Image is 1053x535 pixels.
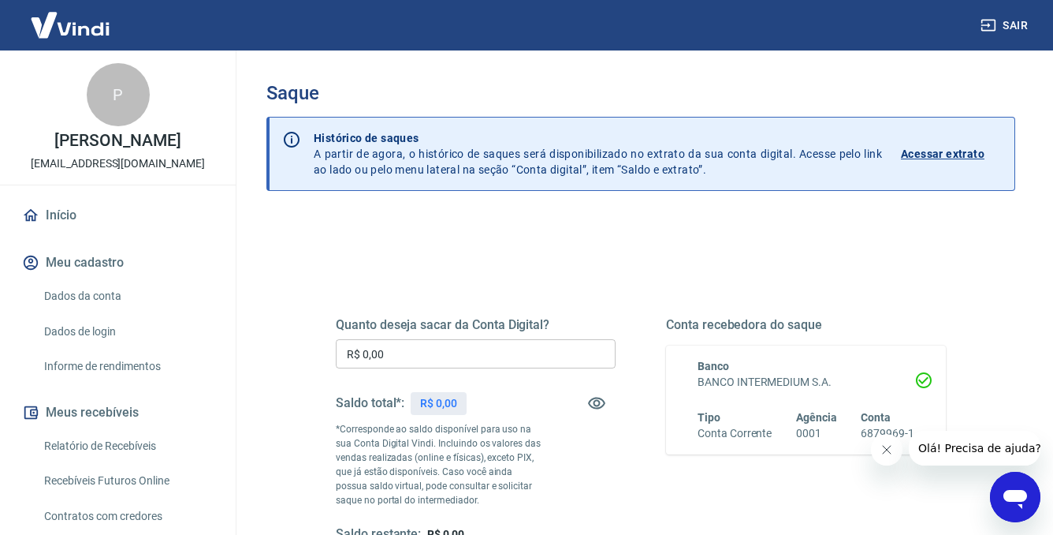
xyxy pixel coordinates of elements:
h6: 6879969-1 [861,425,914,442]
p: [EMAIL_ADDRESS][DOMAIN_NAME] [31,155,205,172]
iframe: Mensagem da empresa [909,431,1040,466]
button: Sair [977,11,1034,40]
p: R$ 0,00 [420,395,457,412]
span: Conta [861,411,891,424]
a: Informe de rendimentos [38,350,217,383]
button: Meu cadastro [19,245,217,280]
p: Histórico de saques [314,130,882,146]
p: [PERSON_NAME] [54,133,180,149]
h5: Saldo total*: [336,395,404,411]
a: Dados da conta [38,280,217,312]
span: Agência [796,411,837,424]
iframe: Fechar mensagem [871,434,902,466]
h6: BANCO INTERMEDIUM S.A. [698,374,914,391]
p: A partir de agora, o histórico de saques será disponibilizado no extrato da sua conta digital. Ac... [314,130,882,178]
h5: Conta recebedora do saque [666,317,946,333]
a: Início [19,198,217,233]
h5: Quanto deseja sacar da Conta Digital? [336,317,616,333]
iframe: Botão para abrir a janela de mensagens [990,472,1040,522]
span: Olá! Precisa de ajuda? [9,11,132,24]
span: Tipo [698,411,720,424]
img: Vindi [19,1,121,49]
h6: 0001 [796,425,837,442]
a: Contratos com credores [38,500,217,533]
a: Relatório de Recebíveis [38,430,217,462]
a: Acessar extrato [901,130,1002,178]
h3: Saque [266,82,1015,104]
a: Recebíveis Futuros Online [38,465,217,497]
span: Banco [698,360,729,372]
button: Meus recebíveis [19,395,217,430]
div: P [87,63,150,126]
p: *Corresponde ao saldo disponível para uso na sua Conta Digital Vindi. Incluindo os valores das ve... [336,422,545,507]
h6: Conta Corrente [698,425,772,442]
p: Acessar extrato [901,146,984,162]
a: Dados de login [38,316,217,348]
